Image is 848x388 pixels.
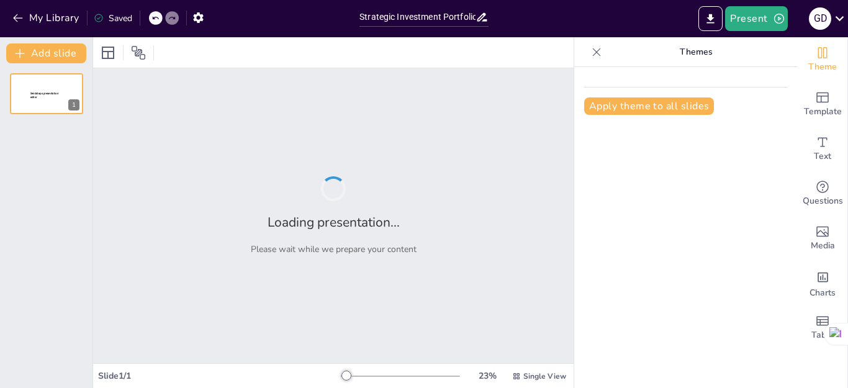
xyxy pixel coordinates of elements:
[584,97,714,115] button: Apply theme to all slides
[811,328,834,342] span: Table
[472,370,502,382] div: 23 %
[798,171,847,216] div: Get real-time input from your audience
[251,243,417,255] p: Please wait while we prepare your content
[94,12,132,24] div: Saved
[798,305,847,350] div: Add a table
[68,99,79,111] div: 1
[523,371,566,381] span: Single View
[98,370,341,382] div: Slide 1 / 1
[6,43,86,63] button: Add slide
[798,37,847,82] div: Change the overall theme
[814,150,831,163] span: Text
[98,43,118,63] div: Layout
[359,8,476,26] input: Insert title
[804,105,842,119] span: Template
[809,7,831,30] div: G D
[268,214,400,231] h2: Loading presentation...
[811,239,835,253] span: Media
[798,127,847,171] div: Add text boxes
[607,37,785,67] p: Themes
[803,194,843,208] span: Questions
[725,6,787,31] button: Present
[798,261,847,305] div: Add charts and graphs
[809,6,831,31] button: G D
[698,6,723,31] button: Export to PowerPoint
[131,45,146,60] span: Position
[9,8,84,28] button: My Library
[798,216,847,261] div: Add images, graphics, shapes or video
[798,82,847,127] div: Add ready made slides
[808,60,837,74] span: Theme
[810,286,836,300] span: Charts
[10,73,83,114] div: 1
[30,92,58,99] span: Sendsteps presentation editor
